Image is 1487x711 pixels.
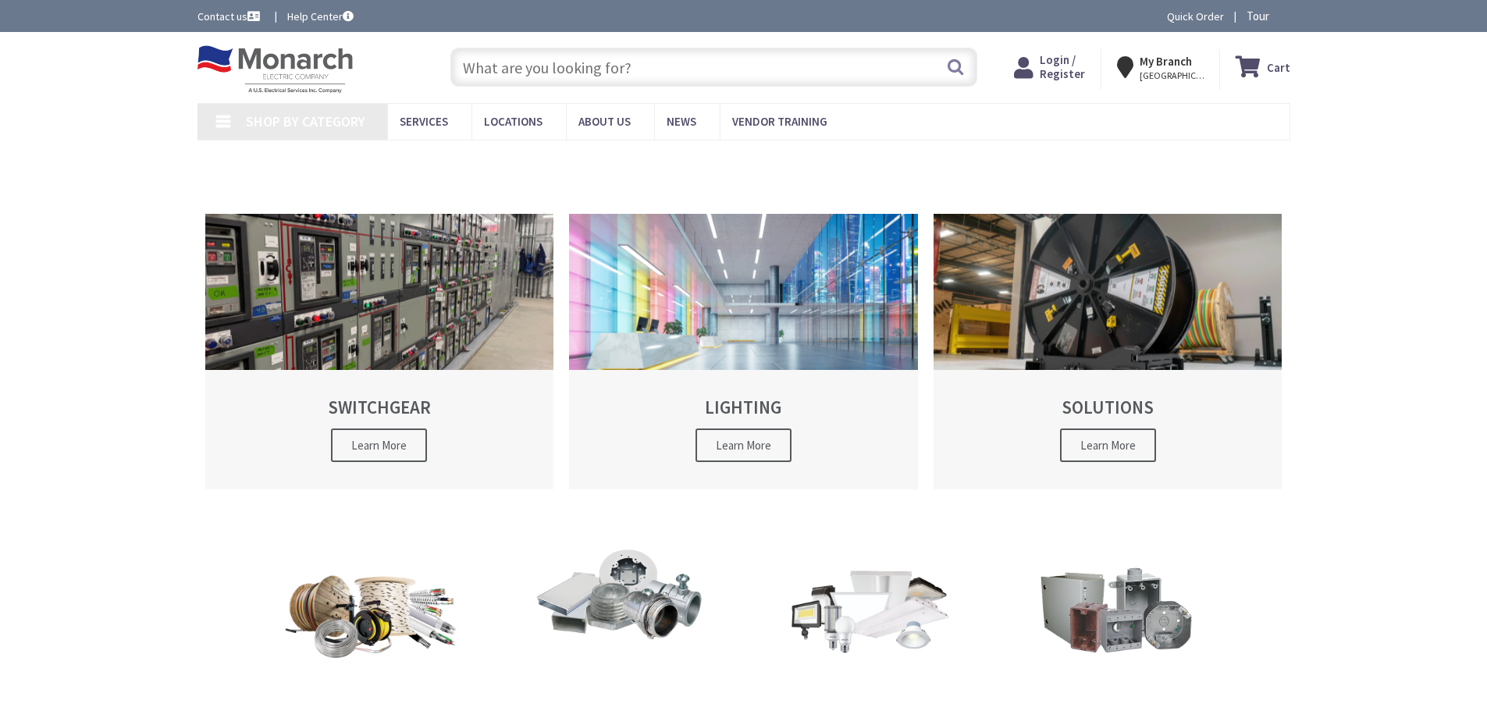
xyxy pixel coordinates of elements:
[197,9,263,24] a: Contact us
[1003,668,1228,684] h2: Enclosures & Boxes
[1040,52,1085,81] span: Login / Register
[1140,54,1192,69] strong: My Branch
[1267,53,1290,81] strong: Cart
[1140,69,1206,82] span: [GEOGRAPHIC_DATA], [GEOGRAPHIC_DATA]
[1117,53,1204,81] div: My Branch [GEOGRAPHIC_DATA], [GEOGRAPHIC_DATA]
[1060,428,1156,462] span: Learn More
[695,428,792,462] span: Learn More
[287,9,354,24] a: Help Center
[569,214,918,489] a: LIGHTING Learn More
[732,114,827,129] span: Vendor Training
[507,653,732,684] h2: Conduit, Fittings, Bodies, Raceways
[484,114,543,129] span: Locations
[1247,9,1286,23] span: Tour
[233,397,527,417] h2: SWITCHGEAR
[934,214,1282,489] a: SOLUTIONS Learn More
[578,114,631,129] span: About Us
[1236,53,1290,81] a: Cart
[1167,9,1224,24] a: Quick Order
[331,428,427,462] span: Learn More
[1014,53,1085,81] a: Login / Register
[205,214,554,489] a: SWITCHGEAR Learn More
[246,112,365,130] span: Shop By Category
[197,45,354,94] img: Monarch Electric Company
[596,397,891,417] h2: LIGHTING
[400,114,448,129] span: Services
[256,672,489,688] h2: Wiring
[756,668,980,684] h2: Lighting
[450,48,977,87] input: What are you looking for?
[667,114,696,129] span: News
[961,397,1255,417] h2: SOLUTIONS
